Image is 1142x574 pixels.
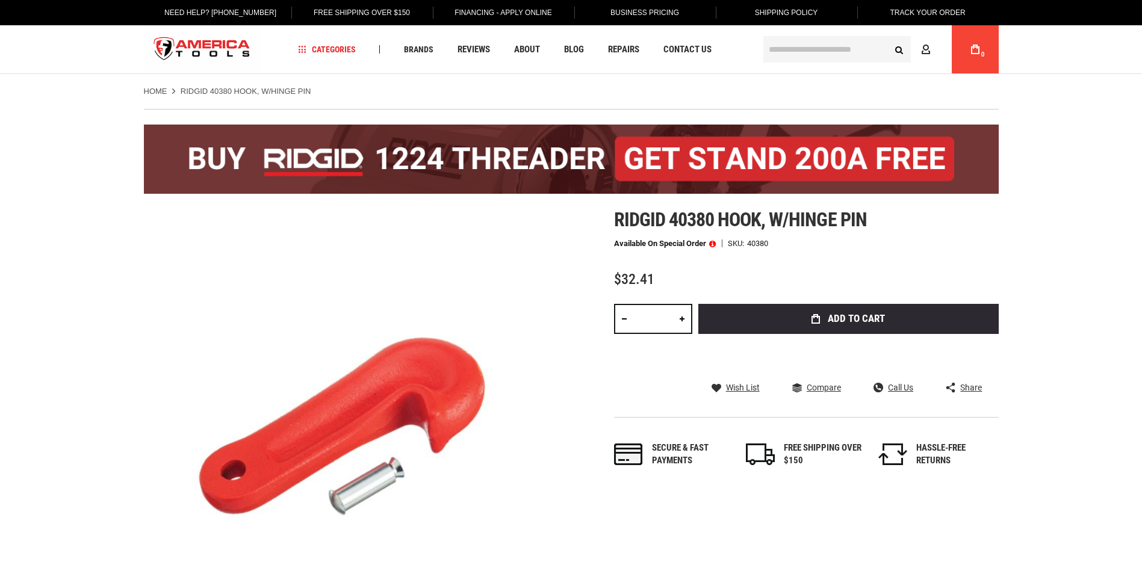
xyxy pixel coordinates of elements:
span: $32.41 [614,271,654,288]
img: payments [614,443,643,465]
span: Brands [404,45,433,54]
img: shipping [746,443,775,465]
img: BOGO: Buy the RIDGID® 1224 Threader (26092), get the 92467 200A Stand FREE! [144,125,999,194]
a: 0 [964,25,987,73]
span: Contact Us [663,45,712,54]
button: Search [888,38,911,61]
span: Ridgid 40380 hook, w/hinge pin [614,208,867,231]
iframe: Secure express checkout frame [696,338,1001,372]
div: Secure & fast payments [652,442,730,468]
span: 0 [981,51,985,58]
a: Categories [293,42,361,58]
img: returns [878,443,907,465]
p: Available on Special Order [614,239,716,248]
div: 40380 [747,239,768,247]
span: Compare [807,383,841,392]
span: Reviews [458,45,490,54]
a: Contact Us [658,42,717,58]
strong: SKU [728,239,747,247]
span: Call Us [888,383,913,392]
span: Repairs [608,45,639,54]
a: Brands [399,42,439,58]
span: Shipping Policy [755,8,818,17]
a: Home [144,86,167,97]
div: FREE SHIPPING OVER $150 [784,442,862,468]
a: Reviews [452,42,495,58]
span: About [514,45,540,54]
span: Categories [298,45,356,54]
strong: RIDGID 40380 HOOK, W/HINGE PIN [181,87,311,96]
span: Wish List [726,383,760,392]
a: About [509,42,545,58]
span: Add to Cart [828,313,885,324]
a: Repairs [603,42,645,58]
a: store logo [144,27,261,72]
img: America Tools [144,27,261,72]
a: Blog [559,42,589,58]
a: Compare [792,382,841,393]
div: HASSLE-FREE RETURNS [916,442,995,468]
button: Add to Cart [698,304,999,334]
span: Share [960,383,982,392]
a: Call Us [874,382,913,393]
a: Wish List [712,382,760,393]
span: Blog [564,45,584,54]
